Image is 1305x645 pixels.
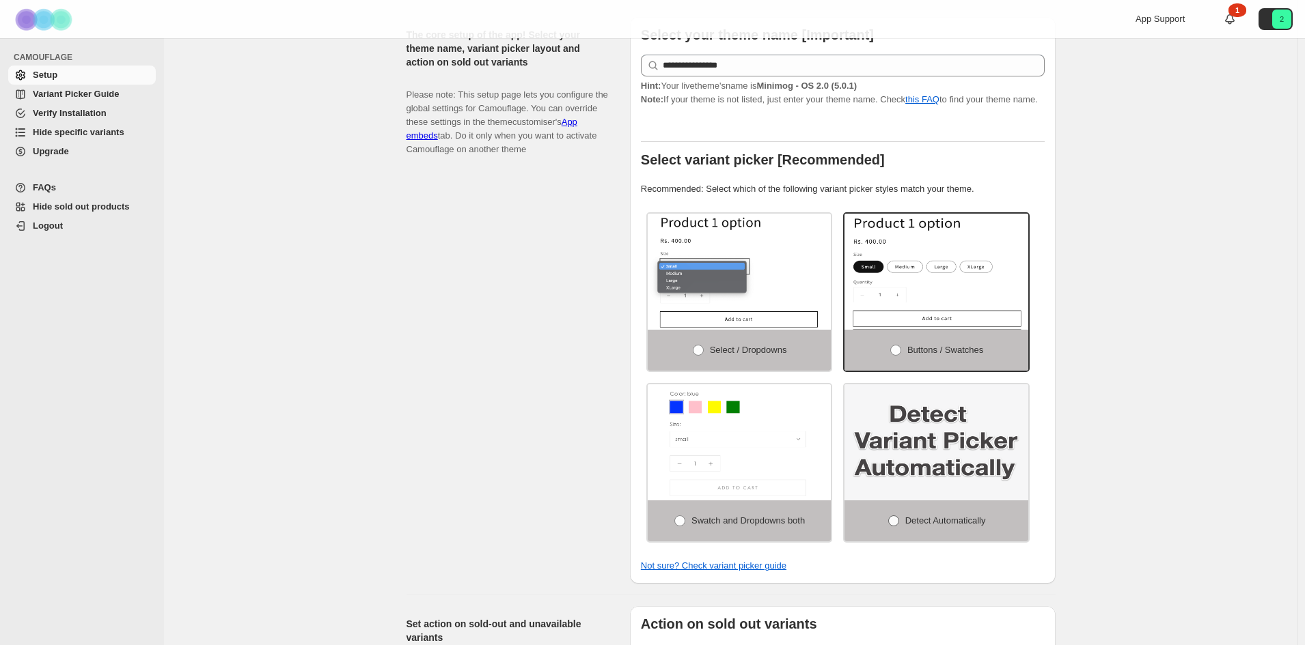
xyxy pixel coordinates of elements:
[641,81,661,91] strong: Hint:
[710,345,787,355] span: Select / Dropdowns
[641,560,786,571] a: Not sure? Check variant picker guide
[33,108,107,118] span: Verify Installation
[648,384,832,500] img: Swatch and Dropdowns both
[407,74,608,156] p: Please note: This setup page lets you configure the global settings for Camouflage. You can overr...
[1136,14,1185,24] span: App Support
[1228,3,1246,17] div: 1
[407,617,608,644] h2: Set action on sold-out and unavailable variants
[1280,15,1284,23] text: 2
[33,182,56,192] span: FAQs
[8,142,156,161] a: Upgrade
[844,384,1028,500] img: Detect Automatically
[1272,10,1291,29] span: Avatar with initials 2
[648,214,832,330] img: Select / Dropdowns
[8,197,156,216] a: Hide sold out products
[641,81,857,91] span: Your live theme's name is
[8,123,156,142] a: Hide specific variants
[407,28,608,69] h2: The core setup of the app! Select your theme name, variant picker layout and action on sold out v...
[641,152,885,167] b: Select variant picker [Recommended]
[33,89,119,99] span: Variant Picker Guide
[8,66,156,85] a: Setup
[641,182,1045,196] p: Recommended: Select which of the following variant picker styles match your theme.
[756,81,857,91] strong: Minimog - OS 2.0 (5.0.1)
[844,214,1028,330] img: Buttons / Swatches
[641,94,663,104] strong: Note:
[33,127,124,137] span: Hide specific variants
[14,52,157,63] span: CAMOUFLAGE
[1259,8,1293,30] button: Avatar with initials 2
[33,70,57,80] span: Setup
[907,345,983,355] span: Buttons / Swatches
[33,146,69,156] span: Upgrade
[8,104,156,123] a: Verify Installation
[905,515,986,526] span: Detect Automatically
[8,178,156,197] a: FAQs
[641,616,817,631] b: Action on sold out variants
[8,216,156,235] a: Logout
[905,94,939,104] a: this FAQ
[33,220,63,231] span: Logout
[8,85,156,104] a: Variant Picker Guide
[641,79,1045,106] p: If your theme is not listed, just enter your theme name. Check to find your theme name.
[33,201,130,212] span: Hide sold out products
[1223,12,1237,26] a: 1
[691,515,805,526] span: Swatch and Dropdowns both
[11,1,79,38] img: Camouflage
